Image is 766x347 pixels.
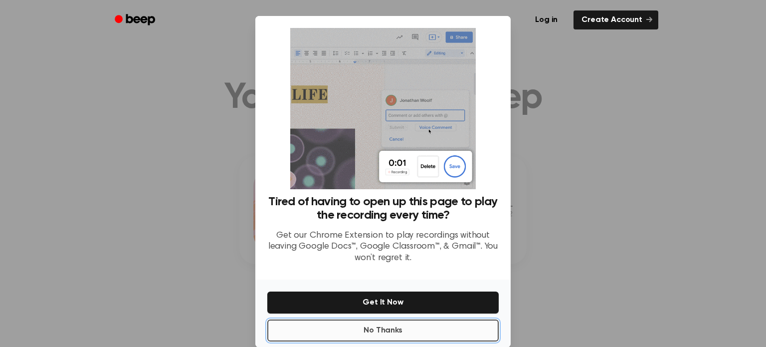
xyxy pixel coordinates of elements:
a: Create Account [574,10,658,29]
button: Get It Now [267,292,499,314]
button: No Thanks [267,320,499,342]
a: Beep [108,10,164,30]
img: Beep extension in action [290,28,475,189]
a: Log in [525,8,568,31]
h3: Tired of having to open up this page to play the recording every time? [267,195,499,222]
p: Get our Chrome Extension to play recordings without leaving Google Docs™, Google Classroom™, & Gm... [267,230,499,264]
